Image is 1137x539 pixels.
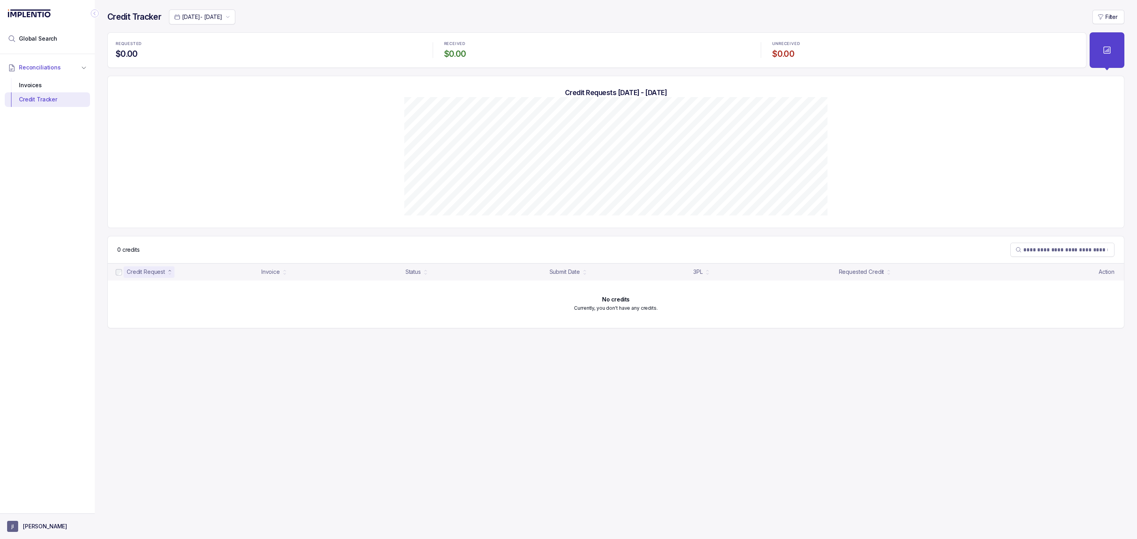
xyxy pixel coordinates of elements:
div: Invoice [261,268,280,276]
div: Invoices [11,78,84,92]
li: Statistic UNRECEIVED [767,36,1083,64]
button: Date Range Picker [169,9,235,24]
h4: $0.00 [116,49,422,60]
div: 3PL [693,268,703,276]
div: Status [405,268,421,276]
p: Action [1099,268,1114,276]
search: Table Search Bar [1010,243,1114,257]
span: User initials [7,521,18,532]
h6: No credits [602,296,630,303]
div: Reconciliations [5,77,90,109]
button: Reconciliations [5,59,90,76]
p: [PERSON_NAME] [23,522,67,530]
p: Filter [1105,13,1118,21]
h4: Credit Tracker [107,11,161,22]
button: User initials[PERSON_NAME] [7,521,88,532]
div: Remaining page entries [117,246,140,254]
input: checkbox-checkbox-all [116,269,122,275]
button: Filter [1092,10,1124,24]
p: UNRECEIVED [772,41,800,46]
p: 0 credits [117,246,140,254]
p: [DATE] - [DATE] [182,13,222,21]
p: REQUESTED [116,41,142,46]
div: Requested Credit [839,268,884,276]
span: Reconciliations [19,64,61,71]
search: Date Range Picker [174,13,222,21]
div: Submit Date [550,268,580,276]
span: Global Search [19,35,57,43]
nav: Table Control [108,236,1124,263]
p: RECEIVED [444,41,465,46]
div: Collapse Icon [90,9,99,18]
li: Statistic REQUESTED [111,36,426,64]
li: Statistic RECEIVED [439,36,755,64]
div: Credit Tracker [11,92,84,107]
div: Credit Request [127,268,165,276]
ul: Statistic Highlights [107,32,1086,68]
h4: $0.00 [772,49,1078,60]
h4: $0.00 [444,49,750,60]
p: Currently, you don't have any credits. [574,304,657,312]
h5: Credit Requests [DATE] - [DATE] [120,88,1111,97]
